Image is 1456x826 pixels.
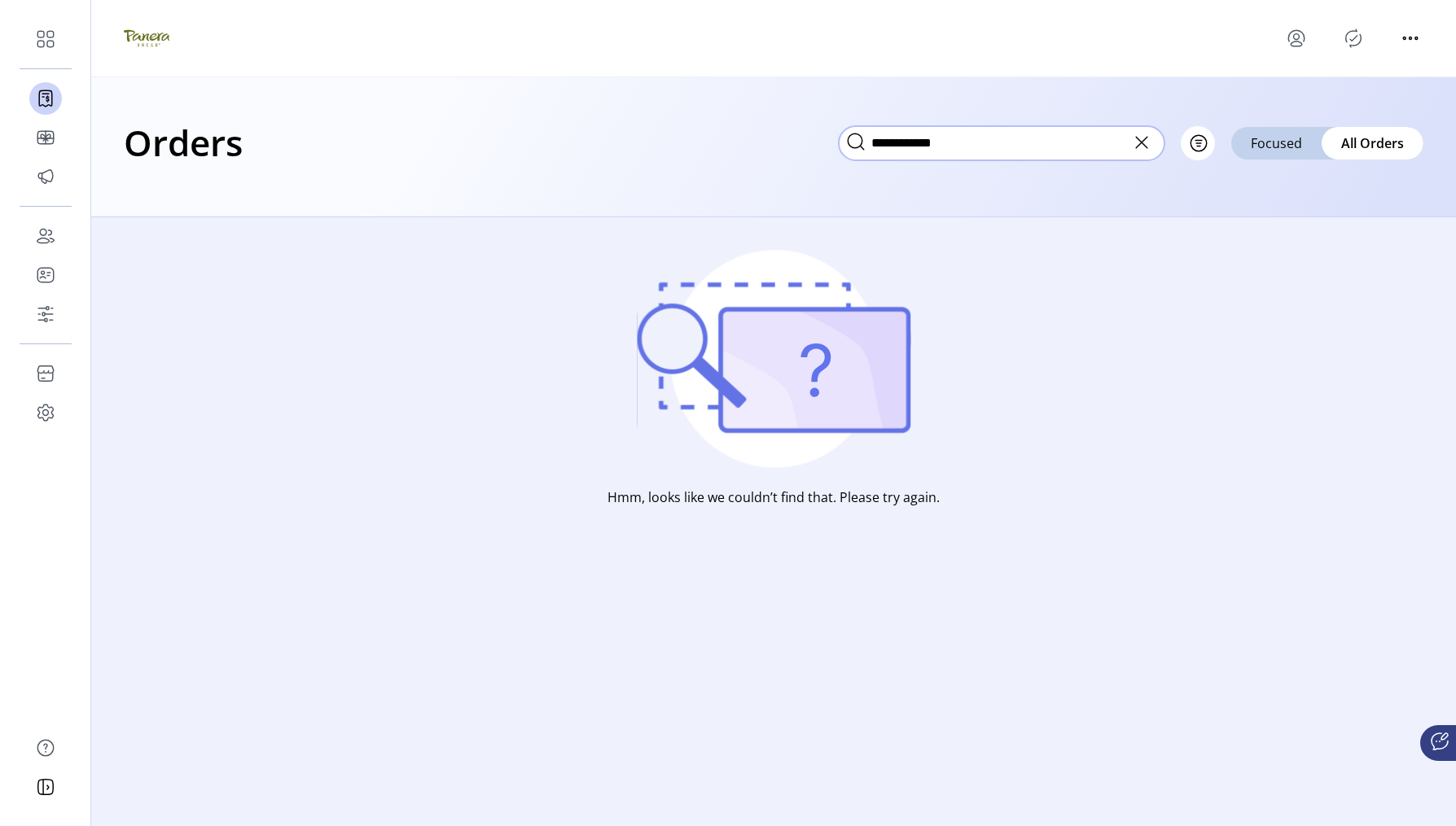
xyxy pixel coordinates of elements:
div: All Orders [1322,127,1423,160]
span: Focused [1251,133,1302,153]
img: logo [124,15,169,61]
button: menu [1397,25,1423,51]
p: Hmm, looks like we couldn’t find that. Please try again. [607,487,940,507]
button: Publisher Panel [1340,25,1366,51]
button: Filter Button [1181,126,1215,160]
div: Focused [1231,127,1322,160]
h1: Orders [124,114,243,171]
button: menu [1283,25,1309,51]
span: All Orders [1341,133,1404,153]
